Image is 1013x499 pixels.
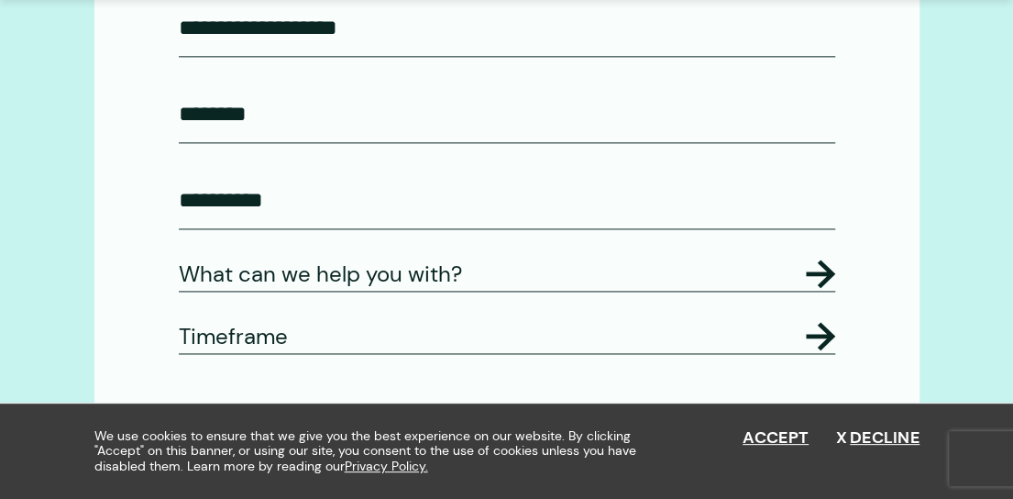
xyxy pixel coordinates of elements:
legend: Timeframe [179,320,835,353]
button: Decline [836,428,919,449]
legend: What can we help you with? [179,258,835,291]
span: We use cookies to ensure that we give you the best experience on our website. By clicking "Accept... [94,428,655,474]
button: Accept [743,428,809,449]
a: Privacy Policy. [345,459,428,474]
